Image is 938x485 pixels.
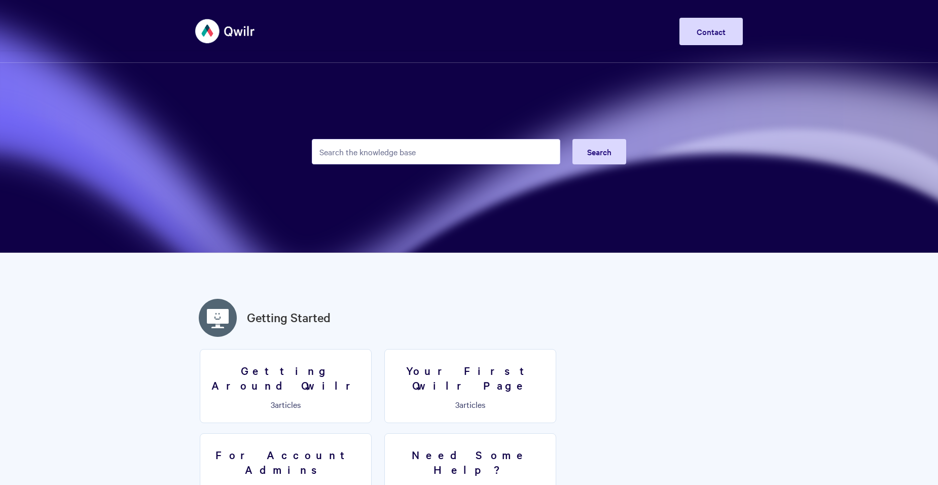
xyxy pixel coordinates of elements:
[247,308,331,327] a: Getting Started
[391,363,550,392] h3: Your First Qwilr Page
[384,349,556,423] a: Your First Qwilr Page 3articles
[455,399,459,410] span: 3
[572,139,626,164] button: Search
[206,400,365,409] p: articles
[391,400,550,409] p: articles
[679,18,743,45] a: Contact
[195,12,256,50] img: Qwilr Help Center
[206,363,365,392] h3: Getting Around Qwilr
[271,399,275,410] span: 3
[312,139,560,164] input: Search the knowledge base
[587,146,611,157] span: Search
[200,349,372,423] a: Getting Around Qwilr 3articles
[206,447,365,476] h3: For Account Admins
[391,447,550,476] h3: Need Some Help?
